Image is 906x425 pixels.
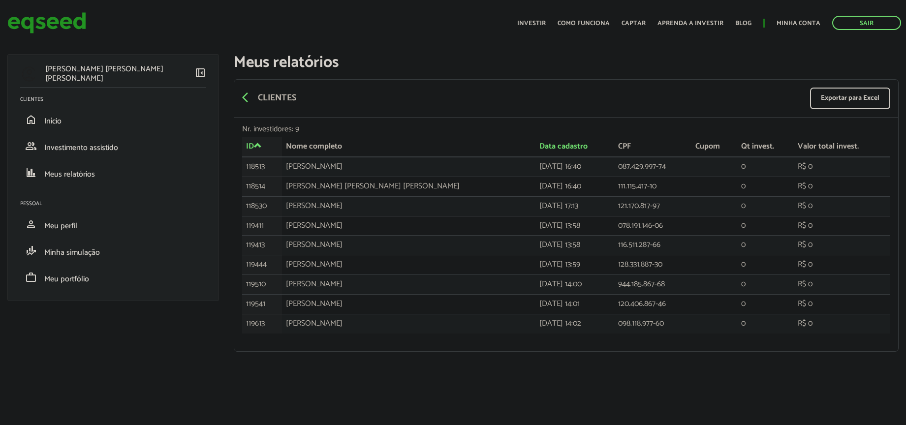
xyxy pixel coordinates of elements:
td: [PERSON_NAME] [PERSON_NAME] [PERSON_NAME] [282,177,535,196]
th: Qt invest. [737,137,794,157]
td: 111.115.417-10 [614,177,692,196]
td: 0 [737,157,794,177]
td: R$ 0 [794,216,890,236]
td: 0 [737,294,794,314]
a: Blog [735,20,751,27]
td: [DATE] 13:58 [535,216,614,236]
td: 944.185.867-68 [614,275,692,295]
span: finance_mode [25,245,37,257]
td: 120.406.867-46 [614,294,692,314]
div: Nr. investidores: 9 [242,125,890,133]
td: 0 [737,236,794,255]
td: [PERSON_NAME] [282,255,535,275]
th: Cupom [691,137,737,157]
a: Sair [832,16,901,30]
td: R$ 0 [794,314,890,333]
span: work [25,272,37,283]
td: 118514 [242,177,282,196]
span: person [25,218,37,230]
p: [PERSON_NAME] [PERSON_NAME] [PERSON_NAME] [45,64,194,83]
a: arrow_back_ios [242,91,254,105]
a: Exportar para Excel [810,88,890,109]
span: home [25,114,37,125]
li: Meu portfólio [13,264,214,291]
a: homeInício [20,114,206,125]
td: [PERSON_NAME] [282,236,535,255]
td: 119444 [242,255,282,275]
td: R$ 0 [794,236,890,255]
span: group [25,140,37,152]
li: Meu perfil [13,211,214,238]
a: Investir [517,20,546,27]
td: 118513 [242,157,282,177]
li: Início [13,106,214,133]
span: left_panel_close [194,67,206,79]
td: [PERSON_NAME] [282,314,535,333]
img: EqSeed [7,10,86,36]
span: Minha simulação [44,246,100,259]
h2: Clientes [20,96,214,102]
td: 119541 [242,294,282,314]
td: [DATE] 16:40 [535,157,614,177]
span: Início [44,115,62,128]
th: Nome completo [282,137,535,157]
a: groupInvestimento assistido [20,140,206,152]
td: R$ 0 [794,255,890,275]
td: 128.331.887-30 [614,255,692,275]
th: CPF [614,137,692,157]
td: 0 [737,216,794,236]
td: [DATE] 14:01 [535,294,614,314]
a: Como funciona [558,20,610,27]
span: Meus relatórios [44,168,95,181]
td: [PERSON_NAME] [282,157,535,177]
td: R$ 0 [794,157,890,177]
a: Data cadastro [539,143,588,151]
td: [PERSON_NAME] [282,216,535,236]
td: [PERSON_NAME] [282,196,535,216]
td: R$ 0 [794,275,890,295]
td: 078.191.146-06 [614,216,692,236]
a: personMeu perfil [20,218,206,230]
td: [DATE] 16:40 [535,177,614,196]
td: [DATE] 13:58 [535,236,614,255]
td: 121.170.817-97 [614,196,692,216]
th: Valor total invest. [794,137,890,157]
td: 118530 [242,196,282,216]
td: [DATE] 13:59 [535,255,614,275]
span: arrow_back_ios [242,91,254,103]
span: finance [25,167,37,179]
li: Investimento assistido [13,133,214,159]
td: [DATE] 14:00 [535,275,614,295]
a: Minha conta [777,20,820,27]
td: 119411 [242,216,282,236]
span: Meu perfil [44,219,77,233]
td: 0 [737,314,794,333]
a: workMeu portfólio [20,272,206,283]
a: Captar [622,20,646,27]
li: Meus relatórios [13,159,214,186]
a: finance_modeMinha simulação [20,245,206,257]
h1: Meus relatórios [234,54,899,71]
span: Meu portfólio [44,273,89,286]
td: 0 [737,196,794,216]
td: [DATE] 17:13 [535,196,614,216]
a: Colapsar menu [194,67,206,81]
td: [DATE] 14:02 [535,314,614,333]
td: [PERSON_NAME] [282,294,535,314]
span: Investimento assistido [44,141,118,154]
td: R$ 0 [794,294,890,314]
td: 0 [737,177,794,196]
td: 116.511.287-66 [614,236,692,255]
td: R$ 0 [794,196,890,216]
td: 119510 [242,275,282,295]
td: 119413 [242,236,282,255]
a: financeMeus relatórios [20,167,206,179]
td: R$ 0 [794,177,890,196]
td: 119613 [242,314,282,333]
a: Aprenda a investir [657,20,723,27]
td: 087.429.997-74 [614,157,692,177]
td: 098.118.977-60 [614,314,692,333]
td: 0 [737,255,794,275]
td: 0 [737,275,794,295]
a: ID [246,141,262,151]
